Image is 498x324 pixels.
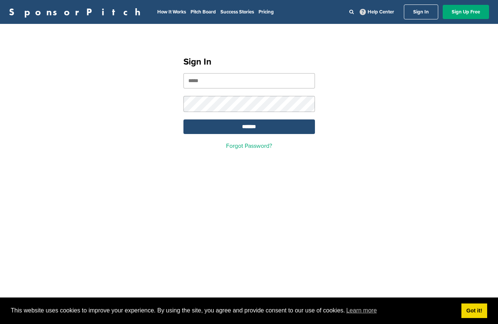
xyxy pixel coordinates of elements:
a: learn more about cookies [345,305,378,316]
a: SponsorPitch [9,7,145,17]
a: Success Stories [220,9,254,15]
a: Sign In [404,4,438,19]
h1: Sign In [183,55,315,69]
a: Pitch Board [191,9,216,15]
a: dismiss cookie message [461,303,487,318]
a: Pricing [259,9,274,15]
a: Sign Up Free [443,5,489,19]
a: Forgot Password? [226,142,272,150]
span: This website uses cookies to improve your experience. By using the site, you agree and provide co... [11,305,455,316]
a: How It Works [157,9,186,15]
a: Help Center [358,7,396,16]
